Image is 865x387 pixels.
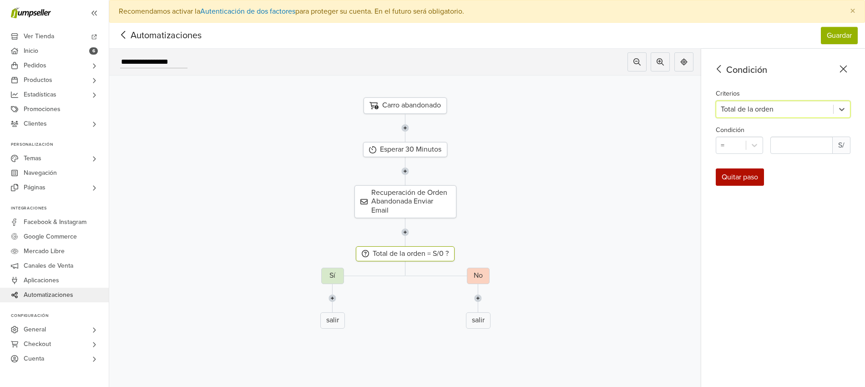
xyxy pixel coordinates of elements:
img: line-7960e5f4d2b50ad2986e.svg [401,114,409,142]
div: Recuperación de Orden Abandonada Enviar Email [354,185,456,218]
span: Facebook & Instagram [24,215,86,229]
span: General [24,322,46,337]
div: Condición [712,63,850,77]
span: × [850,5,855,18]
img: line-7960e5f4d2b50ad2986e.svg [474,284,482,312]
span: Aplicaciones [24,273,59,288]
button: Close [841,0,865,22]
div: Quitar paso [716,168,764,186]
p: Configuración [11,313,109,319]
button: Guardar [821,27,858,44]
span: Cuenta [24,351,44,366]
span: Estadísticas [24,87,56,102]
label: Criterios [716,89,740,99]
div: salir [466,312,491,329]
span: Productos [24,73,52,87]
label: Condición [716,125,744,135]
div: Carro abandonado [364,97,447,114]
span: Temas [24,151,41,166]
span: Canales de Venta [24,259,73,273]
div: Total de la orden = S/0 ? [356,246,455,261]
a: Autenticación de dos factores [200,7,295,16]
span: Clientes [24,117,47,131]
span: Páginas [24,180,46,195]
div: Esperar 30 Minutos [363,142,447,157]
span: Automatizaciones [24,288,73,302]
span: Navegación [24,166,57,180]
p: Integraciones [11,206,109,211]
div: No [467,268,490,284]
img: line-7960e5f4d2b50ad2986e.svg [329,284,336,312]
span: Mercado Libre [24,244,65,259]
span: Pedidos [24,58,46,73]
img: line-7960e5f4d2b50ad2986e.svg [401,218,409,246]
span: 6 [89,47,98,55]
span: Automatizaciones [116,29,187,42]
img: line-7960e5f4d2b50ad2986e.svg [401,157,409,185]
p: Personalización [11,142,109,148]
span: Google Commerce [24,229,77,244]
span: S/ [832,137,850,154]
span: Checkout [24,337,51,351]
span: Promociones [24,102,61,117]
span: Inicio [24,44,38,58]
span: Ver Tienda [24,29,54,44]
